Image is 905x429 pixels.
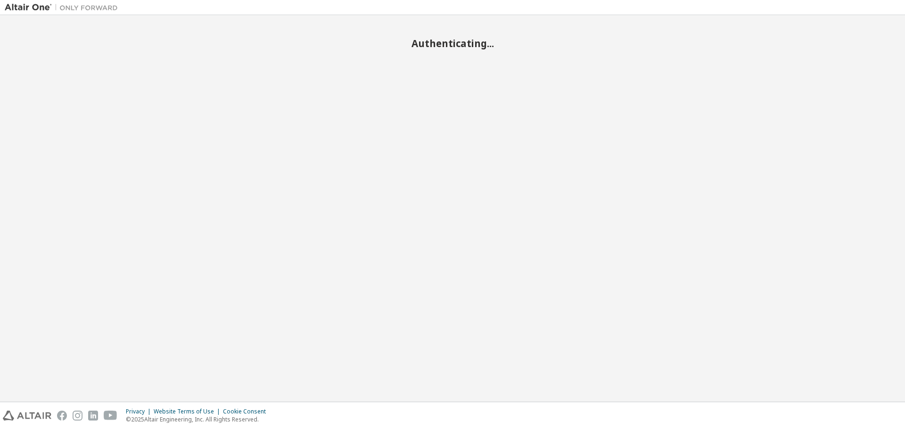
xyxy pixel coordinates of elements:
img: Altair One [5,3,123,12]
img: linkedin.svg [88,411,98,421]
img: instagram.svg [73,411,82,421]
img: altair_logo.svg [3,411,51,421]
img: facebook.svg [57,411,67,421]
div: Website Terms of Use [154,408,223,415]
h2: Authenticating... [5,37,900,49]
p: © 2025 Altair Engineering, Inc. All Rights Reserved. [126,415,271,423]
div: Cookie Consent [223,408,271,415]
div: Privacy [126,408,154,415]
img: youtube.svg [104,411,117,421]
